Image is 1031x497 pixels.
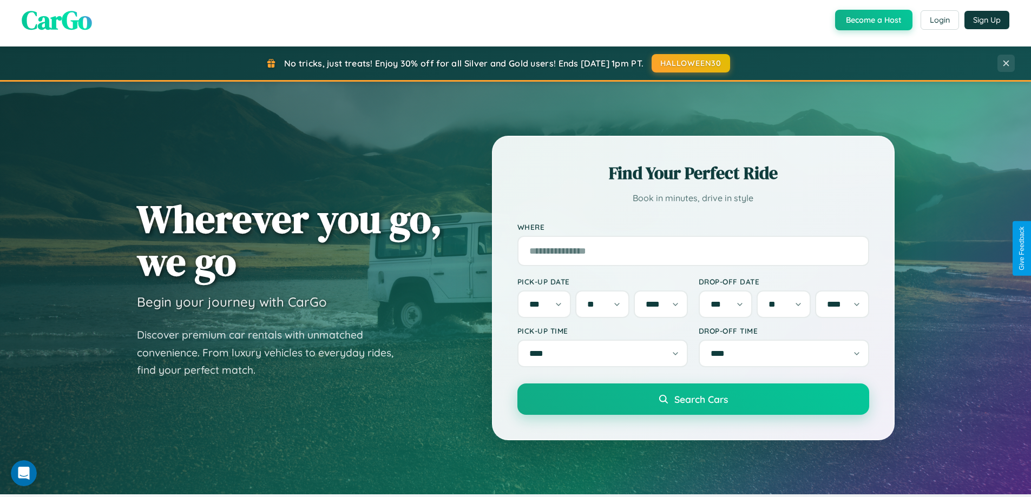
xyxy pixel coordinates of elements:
p: Discover premium car rentals with unmatched convenience. From luxury vehicles to everyday rides, ... [137,326,408,379]
span: Search Cars [674,393,728,405]
p: Book in minutes, drive in style [517,190,869,206]
h3: Begin your journey with CarGo [137,294,327,310]
label: Pick-up Date [517,277,688,286]
label: Pick-up Time [517,326,688,335]
button: Become a Host [835,10,912,30]
button: Sign Up [964,11,1009,29]
button: Search Cars [517,383,869,415]
label: Drop-off Date [699,277,869,286]
label: Drop-off Time [699,326,869,335]
span: CarGo [22,2,92,38]
h2: Find Your Perfect Ride [517,161,869,185]
button: Login [921,10,959,30]
iframe: Intercom live chat [11,460,37,486]
button: HALLOWEEN30 [652,54,730,72]
div: Give Feedback [1018,227,1026,270]
h1: Wherever you go, we go [137,197,442,283]
span: No tricks, just treats! Enjoy 30% off for all Silver and Gold users! Ends [DATE] 1pm PT. [284,58,643,69]
label: Where [517,222,869,231]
